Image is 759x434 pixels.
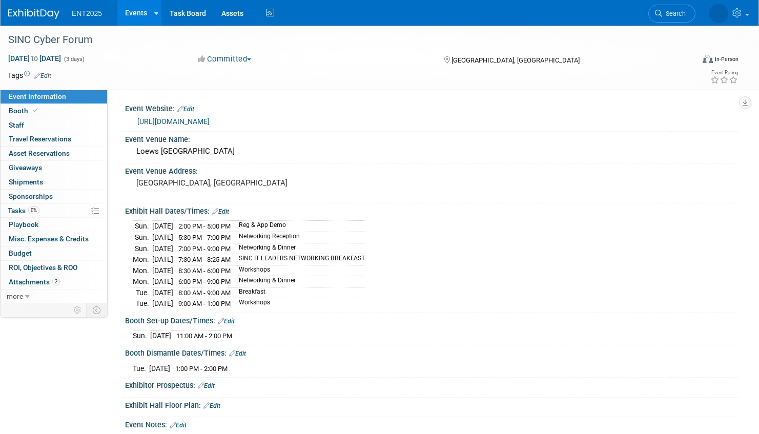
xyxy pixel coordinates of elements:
[9,149,70,157] span: Asset Reservations
[1,232,107,246] a: Misc. Expenses & Credits
[152,265,173,276] td: [DATE]
[8,9,59,19] img: ExhibitDay
[229,350,246,357] a: Edit
[1,190,107,203] a: Sponsorships
[178,267,231,275] span: 8:30 AM - 6:00 PM
[9,263,77,272] span: ROI, Objectives & ROO
[178,300,231,307] span: 9:00 AM - 1:00 PM
[1,104,107,118] a: Booth
[1,90,107,104] a: Event Information
[152,276,173,287] td: [DATE]
[1,161,107,175] a: Giveaways
[152,254,173,265] td: [DATE]
[52,278,60,285] span: 2
[629,53,739,69] div: Event Format
[72,9,102,17] span: ENT2025
[69,303,87,317] td: Personalize Event Tab Strip
[176,332,232,340] span: 11:00 AM - 2:00 PM
[177,106,194,113] a: Edit
[452,56,580,64] span: [GEOGRAPHIC_DATA], [GEOGRAPHIC_DATA]
[5,31,676,49] div: SINC Cyber Forum
[1,118,107,132] a: Staff
[203,402,220,409] a: Edit
[8,206,39,215] span: Tasks
[175,365,228,373] span: 1:00 PM - 2:00 PM
[133,265,152,276] td: Mon.
[703,55,713,63] img: Format-Inperson.png
[133,254,152,265] td: Mon.
[714,55,739,63] div: In-Person
[233,265,365,276] td: Workshops
[1,204,107,218] a: Tasks0%
[648,5,695,23] a: Search
[9,220,38,229] span: Playbook
[178,289,231,297] span: 8:00 AM - 9:00 AM
[1,218,107,232] a: Playbook
[233,243,365,254] td: Networking & Dinner
[125,398,739,411] div: Exhibit Hall Floor Plan:
[9,135,71,143] span: Travel Reservations
[1,147,107,160] a: Asset Reservations
[133,287,152,298] td: Tue.
[1,275,107,289] a: Attachments2
[178,256,231,263] span: 7:30 AM - 8:25 AM
[1,132,107,146] a: Travel Reservations
[152,298,173,309] td: [DATE]
[8,70,51,80] td: Tags
[710,70,738,75] div: Event Rating
[125,101,739,114] div: Event Website:
[1,261,107,275] a: ROI, Objectives & ROO
[28,206,39,214] span: 0%
[198,382,215,389] a: Edit
[152,243,173,254] td: [DATE]
[662,10,686,17] span: Search
[218,318,235,325] a: Edit
[178,245,231,253] span: 7:00 PM - 9:00 PM
[133,298,152,309] td: Tue.
[152,221,173,232] td: [DATE]
[125,203,739,217] div: Exhibit Hall Dates/Times:
[1,290,107,303] a: more
[233,276,365,287] td: Networking & Dinner
[137,117,210,126] a: [URL][DOMAIN_NAME]
[125,313,739,326] div: Booth Set-up Dates/Times:
[125,345,739,359] div: Booth Dismantle Dates/Times:
[9,249,32,257] span: Budget
[63,56,85,63] span: (3 days)
[9,107,40,115] span: Booth
[125,163,739,176] div: Event Venue Address:
[150,330,171,341] td: [DATE]
[170,422,187,429] a: Edit
[133,143,731,159] div: Loews [GEOGRAPHIC_DATA]
[133,363,149,374] td: Tue.
[133,232,152,243] td: Sun.
[9,92,66,100] span: Event Information
[9,192,53,200] span: Sponsorships
[233,221,365,232] td: Reg & App Demo
[9,163,42,172] span: Giveaways
[709,4,728,23] img: Rose Bodin
[125,132,739,144] div: Event Venue Name:
[9,121,24,129] span: Staff
[133,330,150,341] td: Sun.
[9,235,89,243] span: Misc. Expenses & Credits
[1,246,107,260] a: Budget
[30,54,39,63] span: to
[1,175,107,189] a: Shipments
[233,232,365,243] td: Networking Reception
[149,363,170,374] td: [DATE]
[133,221,152,232] td: Sun.
[136,178,370,188] pre: [GEOGRAPHIC_DATA], [GEOGRAPHIC_DATA]
[233,298,365,309] td: Workshops
[9,278,60,286] span: Attachments
[233,287,365,298] td: Breakfast
[178,278,231,285] span: 6:00 PM - 9:00 PM
[125,417,739,430] div: Event Notes:
[194,54,255,65] button: Committed
[8,54,61,63] span: [DATE] [DATE]
[152,232,173,243] td: [DATE]
[7,292,23,300] span: more
[212,208,229,215] a: Edit
[34,72,51,79] a: Edit
[33,108,38,113] i: Booth reservation complete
